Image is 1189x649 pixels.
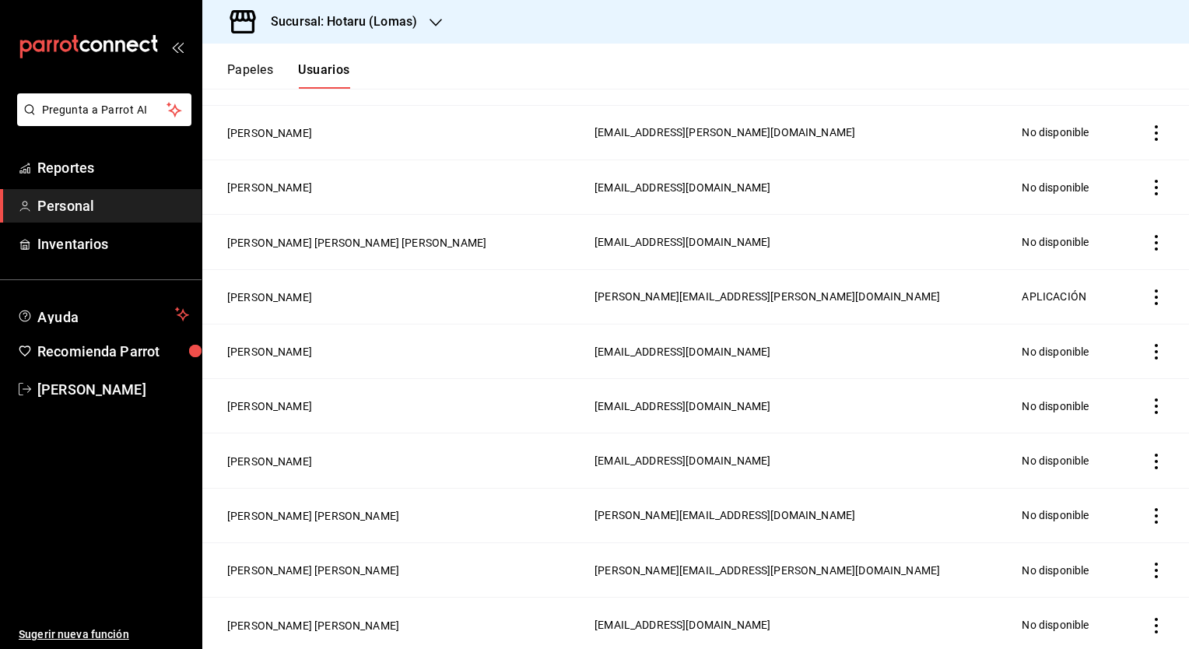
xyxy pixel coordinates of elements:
button: [PERSON_NAME] [227,125,312,141]
button: Acciones [1149,618,1164,633]
button: [PERSON_NAME] [227,180,312,195]
td: No disponible [1012,433,1121,488]
h3: Sucursal: Hotaru (Lomas) [258,12,417,31]
span: Ayuda [37,305,169,324]
button: [PERSON_NAME] [PERSON_NAME] [PERSON_NAME] [227,235,486,251]
button: Papeles [227,62,273,89]
span: [EMAIL_ADDRESS][DOMAIN_NAME] [594,236,770,248]
span: [EMAIL_ADDRESS][DOMAIN_NAME] [594,454,770,467]
td: No disponible [1012,105,1121,160]
td: No disponible [1012,160,1121,214]
button: open_drawer_menu [171,40,184,53]
button: Acciones [1149,454,1164,469]
font: Reportes [37,160,94,176]
button: Acciones [1149,344,1164,360]
span: Pregunta a Parrot AI [42,102,167,118]
button: [PERSON_NAME] [PERSON_NAME] [227,563,399,578]
button: Acciones [1149,508,1164,524]
button: Acciones [1149,289,1164,305]
button: Acciones [1149,235,1164,251]
td: No disponible [1012,379,1121,433]
button: [PERSON_NAME] [PERSON_NAME] [227,508,399,524]
span: [EMAIL_ADDRESS][DOMAIN_NAME] [594,619,770,631]
td: No disponible [1012,488,1121,542]
button: [PERSON_NAME] [227,398,312,414]
div: Pestañas de navegación [227,62,350,89]
font: Usuarios [298,62,350,78]
span: [PERSON_NAME][EMAIL_ADDRESS][DOMAIN_NAME] [594,509,855,521]
td: No disponible [1012,543,1121,598]
button: Acciones [1149,563,1164,578]
button: [PERSON_NAME] [227,454,312,469]
font: Personal [37,198,94,214]
span: APLICACIÓN [1022,290,1086,303]
span: [PERSON_NAME][EMAIL_ADDRESS][PERSON_NAME][DOMAIN_NAME] [594,564,940,577]
td: No disponible [1012,215,1121,269]
font: Recomienda Parrot [37,343,160,360]
td: No disponible [1012,324,1121,378]
button: [PERSON_NAME] [227,289,312,305]
span: [EMAIL_ADDRESS][PERSON_NAME][DOMAIN_NAME] [594,126,855,139]
a: Pregunta a Parrot AI [11,113,191,129]
span: [EMAIL_ADDRESS][DOMAIN_NAME] [594,346,770,358]
button: [PERSON_NAME] [PERSON_NAME] [227,618,399,633]
font: Inventarios [37,236,108,252]
button: Pregunta a Parrot AI [17,93,191,126]
span: [EMAIL_ADDRESS][DOMAIN_NAME] [594,400,770,412]
button: Acciones [1149,398,1164,414]
button: Acciones [1149,125,1164,141]
font: [PERSON_NAME] [37,381,146,398]
button: [PERSON_NAME] [227,344,312,360]
span: [EMAIL_ADDRESS][DOMAIN_NAME] [594,181,770,194]
font: Sugerir nueva función [19,628,129,640]
span: [PERSON_NAME][EMAIL_ADDRESS][PERSON_NAME][DOMAIN_NAME] [594,290,940,303]
button: Acciones [1149,180,1164,195]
